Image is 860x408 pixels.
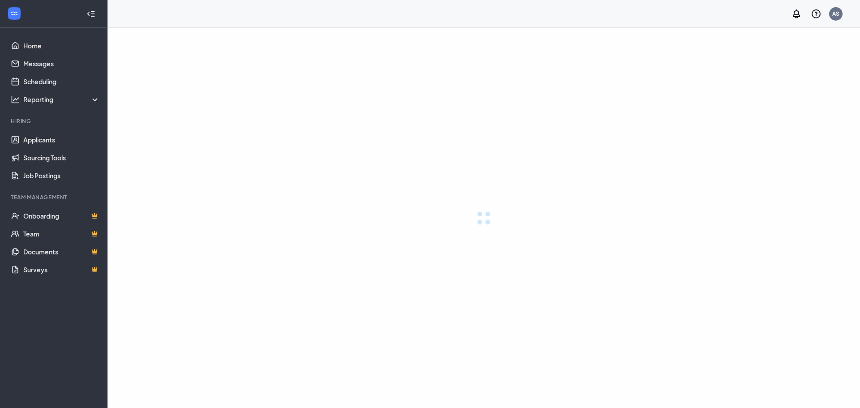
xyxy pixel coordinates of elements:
[86,9,95,18] svg: Collapse
[23,131,100,149] a: Applicants
[11,117,98,125] div: Hiring
[23,261,100,279] a: SurveysCrown
[23,73,100,90] a: Scheduling
[23,167,100,185] a: Job Postings
[832,10,839,17] div: AS
[11,95,20,104] svg: Analysis
[811,9,821,19] svg: QuestionInfo
[23,243,100,261] a: DocumentsCrown
[23,95,100,104] div: Reporting
[791,9,802,19] svg: Notifications
[23,55,100,73] a: Messages
[10,9,19,18] svg: WorkstreamLogo
[23,37,100,55] a: Home
[23,225,100,243] a: TeamCrown
[23,149,100,167] a: Sourcing Tools
[11,193,98,201] div: Team Management
[23,207,100,225] a: OnboardingCrown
